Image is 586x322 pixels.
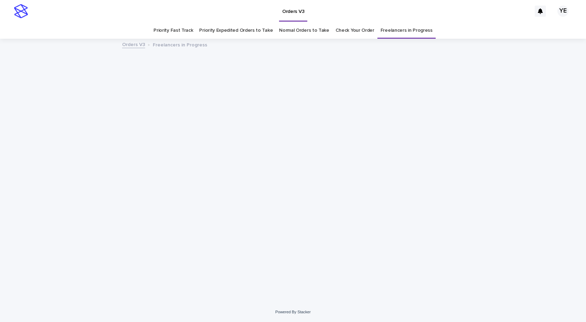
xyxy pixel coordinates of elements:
[153,40,207,48] p: Freelancers in Progress
[381,22,433,39] a: Freelancers in Progress
[275,310,310,314] a: Powered By Stacker
[14,4,28,18] img: stacker-logo-s-only.png
[279,22,329,39] a: Normal Orders to Take
[336,22,374,39] a: Check Your Order
[153,22,193,39] a: Priority Fast Track
[199,22,273,39] a: Priority Expedited Orders to Take
[122,40,145,48] a: Orders V3
[557,6,569,17] div: YE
